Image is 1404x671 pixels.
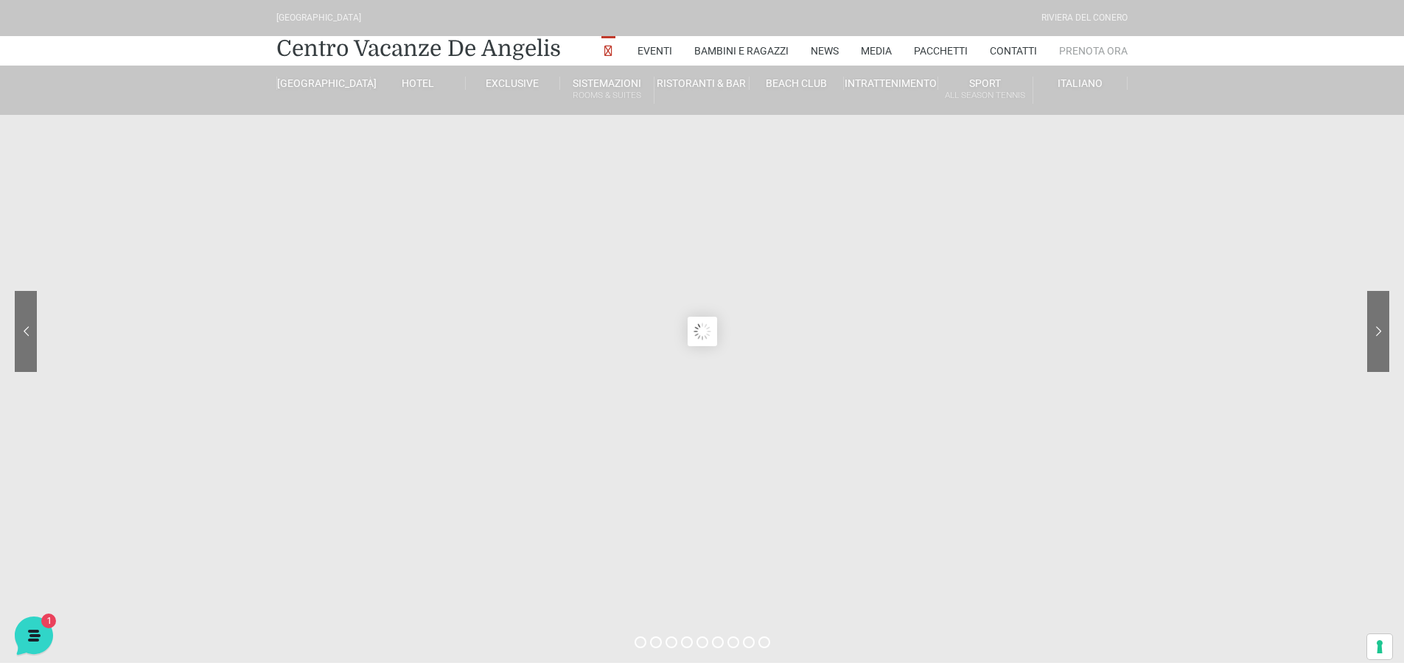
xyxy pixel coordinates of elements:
[276,34,561,63] a: Centro Vacanze De Angelis
[24,118,125,130] span: Le tue conversazioni
[44,493,69,507] p: Home
[938,77,1033,104] a: SportAll Season Tennis
[990,36,1037,66] a: Contatti
[192,473,283,507] button: Aiuto
[227,493,248,507] p: Aiuto
[750,77,844,90] a: Beach Club
[12,65,248,94] p: La nostra missione è rendere la tua esperienza straordinaria!
[276,77,371,90] a: [GEOGRAPHIC_DATA]
[654,77,749,90] a: Ristoranti & Bar
[694,36,789,66] a: Bambini e Ragazzi
[24,186,271,215] button: Inizia una conversazione
[811,36,839,66] a: News
[24,143,53,172] img: light
[62,141,234,156] span: [PERSON_NAME]
[560,77,654,104] a: SistemazioniRooms & Suites
[256,159,271,174] span: 1
[96,194,217,206] span: Inizia una conversazione
[1367,634,1392,659] button: Le tue preferenze relative al consenso per le tecnologie di tracciamento
[102,473,193,507] button: 1Messaggi
[12,614,56,658] iframe: Customerly Messenger Launcher
[1033,77,1128,90] a: Italiano
[128,493,167,507] p: Messaggi
[157,245,271,256] a: Apri Centro Assistenza
[466,77,560,90] a: Exclusive
[12,473,102,507] button: Home
[560,88,654,102] small: Rooms & Suites
[24,245,115,256] span: Trova una risposta
[914,36,968,66] a: Pacchetti
[12,12,248,59] h2: Ciao da De Angelis Resort 👋
[638,36,672,66] a: Eventi
[938,88,1032,102] small: All Season Tennis
[243,141,271,155] p: 8 gg fa
[1059,36,1128,66] a: Prenota Ora
[276,11,361,25] div: [GEOGRAPHIC_DATA]
[1041,11,1128,25] div: Riviera Del Conero
[1058,77,1103,89] span: Italiano
[62,159,234,174] p: Ciao! Benvenuto al [GEOGRAPHIC_DATA]! Come posso aiutarti!
[33,276,241,291] input: Cerca un articolo...
[844,77,938,90] a: Intrattenimento
[371,77,465,90] a: Hotel
[131,118,271,130] a: [DEMOGRAPHIC_DATA] tutto
[147,471,158,482] span: 1
[18,136,277,180] a: [PERSON_NAME]Ciao! Benvenuto al [GEOGRAPHIC_DATA]! Come posso aiutarti!8 gg fa1
[861,36,892,66] a: Media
